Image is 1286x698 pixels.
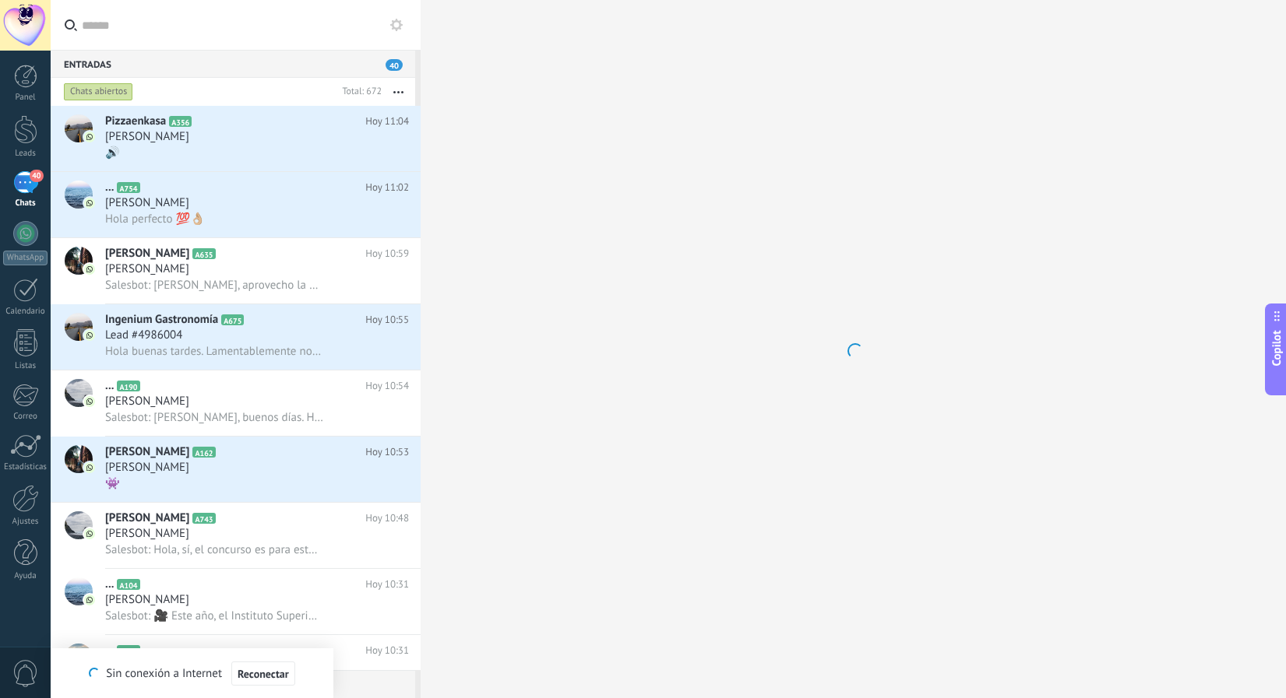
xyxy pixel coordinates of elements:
span: A635 [192,248,215,259]
span: A102 [117,645,139,656]
span: 🔊 [105,146,120,160]
img: icon [84,595,95,605]
span: [PERSON_NAME] [105,510,189,526]
span: A356 [169,116,192,127]
span: [PERSON_NAME] [105,592,189,608]
a: avataricon...A754Hoy 11:02[PERSON_NAME]Hola perfecto 💯👌🏼 [51,172,421,237]
div: Entradas [51,50,415,78]
span: Hoy 11:04 [365,114,409,129]
span: [PERSON_NAME] [105,394,189,409]
img: icon [84,198,95,209]
img: icon [84,264,95,275]
button: Reconectar [231,661,295,686]
a: avataricon[PERSON_NAME]A162Hoy 10:53[PERSON_NAME]👾 [51,437,421,502]
span: [PERSON_NAME] [105,261,189,277]
span: A754 [117,182,139,193]
span: [PERSON_NAME] [105,460,189,475]
span: Salesbot: [PERSON_NAME], buenos días. Has podido hacer tus correcciones?? [105,410,323,425]
a: avatariconIngenium GastronomíaA675Hoy 10:55Lead #4986004Hola buenas tardes. Lamentablemente nos n... [51,304,421,370]
div: Ayuda [3,571,48,581]
span: [PERSON_NAME] [105,444,189,460]
div: Calendario [3,307,48,317]
a: avataricon[PERSON_NAME]A743Hoy 10:48[PERSON_NAME]Salesbot: Hola, sí, el concurso es para estudian... [51,503,421,568]
div: Panel [3,93,48,103]
span: [PERSON_NAME] [105,129,189,145]
img: icon [84,132,95,142]
div: Chats abiertos [64,82,133,101]
span: Hoy 10:31 [365,577,409,592]
span: A162 [192,447,215,458]
span: A743 [192,513,215,524]
span: [PERSON_NAME] [105,526,189,542]
span: Ingenium Gastronomía [105,312,218,328]
div: Total: 672 [336,84,382,100]
span: A190 [117,381,139,391]
div: Chats [3,198,48,209]
div: Leads [3,149,48,159]
div: Sin conexión a Internet [89,661,294,686]
span: ... [105,180,114,195]
img: icon [84,330,95,341]
div: WhatsApp [3,251,48,265]
span: [PERSON_NAME] [105,195,189,211]
span: Salesbot: Hola, sí, el concurso es para estudiantes o aprendices con máximo dos años de experienc... [105,542,323,557]
span: Copilot [1269,330,1284,366]
span: Hola perfecto 💯👌🏼 [105,212,205,226]
span: A104 [117,579,139,590]
a: avatariconPizzaenkasaA356Hoy 11:04[PERSON_NAME]🔊 [51,106,421,171]
span: ... [105,577,114,592]
span: Hoy 10:59 [365,246,409,261]
span: 40 [386,59,403,71]
span: Reconectar [238,668,289,679]
span: 40 [30,170,43,182]
span: Hoy 10:53 [365,444,409,460]
img: icon [84,396,95,407]
span: Hoy 11:02 [365,180,409,195]
span: ... [105,378,114,394]
span: Salesbot: [PERSON_NAME], aprovecho la oportunidad para ver si puedes ayudarme a responder estas s... [105,278,323,293]
img: icon [84,462,95,473]
span: Lead #4986004 [105,328,182,343]
span: A675 [221,314,244,325]
span: ... [105,643,114,658]
span: Pizzaenkasa [105,114,166,129]
span: Salesbot: 🎥 Este año, el Instituto Superior [PERSON_NAME] será sede de la gran final de Fusión a ... [105,609,323,623]
span: Hoy 10:31 [365,643,409,658]
span: Hoy 10:55 [365,312,409,328]
div: Ajustes [3,517,48,527]
span: Hola buenas tardes. Lamentablemente nos notificaron que hay [PERSON_NAME] desde la 1 pm hasta las... [105,344,323,359]
div: Correo [3,412,48,422]
span: Hoy 10:54 [365,378,409,394]
span: [PERSON_NAME] [105,246,189,261]
div: Listas [3,361,48,371]
span: 👾 [105,476,120,491]
a: avataricon...A104Hoy 10:31[PERSON_NAME]Salesbot: 🎥 Este año, el Instituto Superior [PERSON_NAME] ... [51,569,421,634]
button: Más [382,78,415,106]
a: avataricon[PERSON_NAME]A635Hoy 10:59[PERSON_NAME]Salesbot: [PERSON_NAME], aprovecho la oportunida... [51,238,421,303]
a: avataricon...A190Hoy 10:54[PERSON_NAME]Salesbot: [PERSON_NAME], buenos días. Has podido hacer tus... [51,370,421,436]
img: icon [84,528,95,539]
span: Hoy 10:48 [365,510,409,526]
div: Estadísticas [3,462,48,472]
